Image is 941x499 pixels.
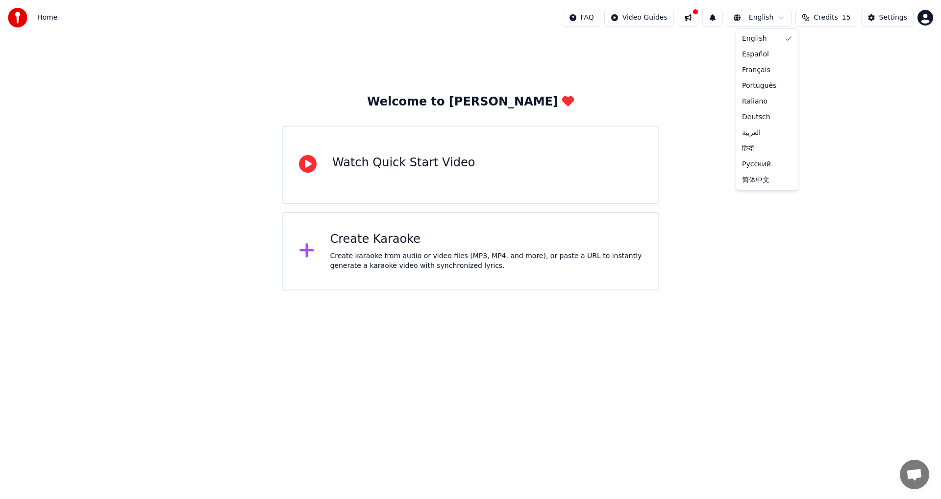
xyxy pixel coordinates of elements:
span: Deutsch [742,112,770,122]
span: العربية [742,128,761,138]
span: Русский [742,159,771,169]
span: Português [742,81,776,91]
span: Italiano [742,97,768,106]
span: English [742,34,767,44]
span: Español [742,50,769,59]
span: 简体中文 [742,175,769,185]
span: Français [742,65,770,75]
span: हिन्दी [742,144,754,154]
